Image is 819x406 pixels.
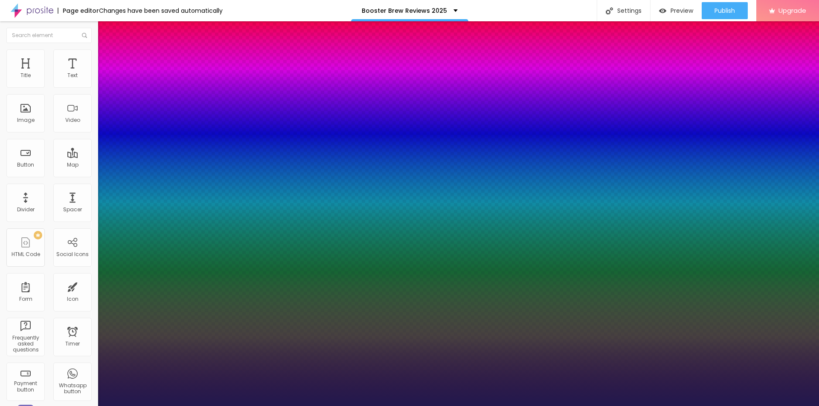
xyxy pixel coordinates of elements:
span: Publish [714,7,735,14]
div: Button [17,162,34,168]
div: Timer [65,341,80,347]
input: Search element [6,28,92,43]
img: Icone [606,7,613,14]
img: view-1.svg [659,7,666,14]
div: Page editor [58,8,99,14]
div: Form [19,296,32,302]
div: Whatsapp button [55,383,89,395]
span: Preview [671,7,693,14]
span: Upgrade [778,7,806,14]
div: Frequently asked questions [9,335,42,353]
div: Divider [17,207,35,213]
div: Video [65,117,80,123]
div: Spacer [63,207,82,213]
div: Payment button [9,380,42,393]
div: Text [67,72,78,78]
div: Map [67,162,78,168]
p: Booster Brew Reviews 2025 [362,8,447,14]
button: Preview [651,2,702,19]
button: Publish [702,2,748,19]
div: HTML Code [12,251,40,257]
div: Title [20,72,31,78]
img: Icone [82,33,87,38]
div: Changes have been saved automatically [99,8,223,14]
div: Image [17,117,35,123]
div: Social Icons [56,251,89,257]
div: Icon [67,296,78,302]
